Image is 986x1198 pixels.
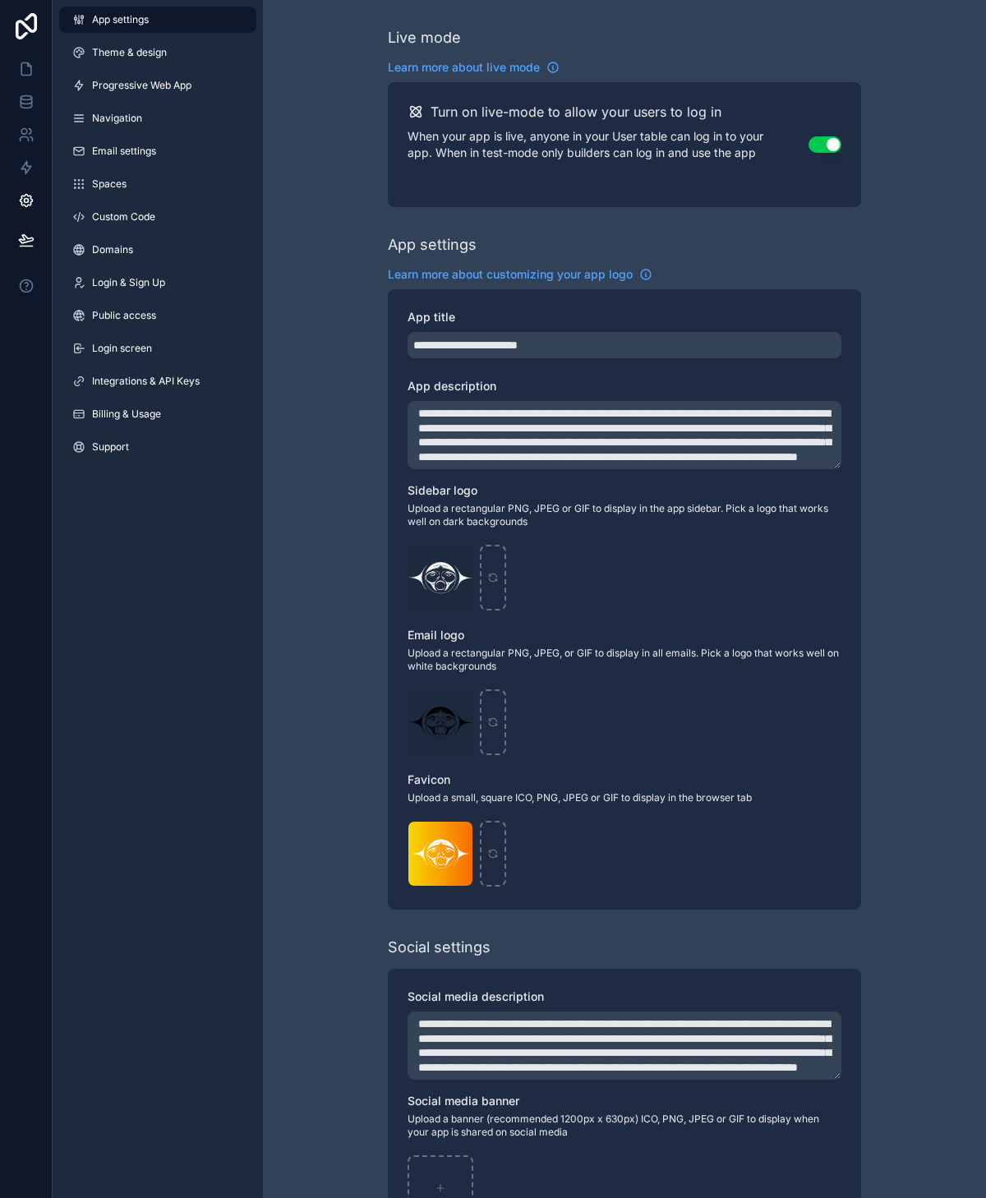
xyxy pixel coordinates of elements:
span: Custom Code [92,210,155,223]
span: Learn more about live mode [388,59,540,76]
div: Live mode [388,26,461,49]
a: Login & Sign Up [59,270,256,296]
p: When your app is live, anyone in your User table can log in to your app. When in test-mode only b... [408,128,809,161]
a: Email settings [59,138,256,164]
span: Progressive Web App [92,79,191,92]
a: Learn more about live mode [388,59,560,76]
span: Sidebar logo [408,483,477,497]
span: Upload a small, square ICO, PNG, JPEG or GIF to display in the browser tab [408,791,841,804]
span: Social media description [408,989,544,1003]
span: Login & Sign Up [92,276,165,289]
span: Spaces [92,177,127,191]
a: App settings [59,7,256,33]
a: Support [59,434,256,460]
a: Billing & Usage [59,401,256,427]
a: Domains [59,237,256,263]
span: Email logo [408,628,464,642]
span: Public access [92,309,156,322]
a: Learn more about customizing your app logo [388,266,652,283]
span: App description [408,379,496,393]
span: Support [92,440,129,454]
a: Navigation [59,105,256,131]
span: Integrations & API Keys [92,375,200,388]
a: Integrations & API Keys [59,368,256,394]
span: Theme & design [92,46,167,59]
a: Public access [59,302,256,329]
span: Login screen [92,342,152,355]
div: Social settings [388,936,491,959]
a: Theme & design [59,39,256,66]
a: Custom Code [59,204,256,230]
span: Upload a rectangular PNG, JPEG or GIF to display in the app sidebar. Pick a logo that works well ... [408,502,841,528]
span: App title [408,310,455,324]
a: Login screen [59,335,256,362]
span: Email settings [92,145,156,158]
span: Billing & Usage [92,408,161,421]
span: Social media banner [408,1094,519,1108]
span: Upload a banner (recommended 1200px x 630px) ICO, PNG, JPEG or GIF to display when your app is sh... [408,1113,841,1139]
span: Navigation [92,112,142,125]
span: Upload a rectangular PNG, JPEG, or GIF to display in all emails. Pick a logo that works well on w... [408,647,841,673]
a: Progressive Web App [59,72,256,99]
span: App settings [92,13,149,26]
h2: Turn on live-mode to allow your users to log in [431,102,721,122]
span: Learn more about customizing your app logo [388,266,633,283]
div: App settings [388,233,477,256]
span: Favicon [408,772,450,786]
span: Domains [92,243,133,256]
a: Spaces [59,171,256,197]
